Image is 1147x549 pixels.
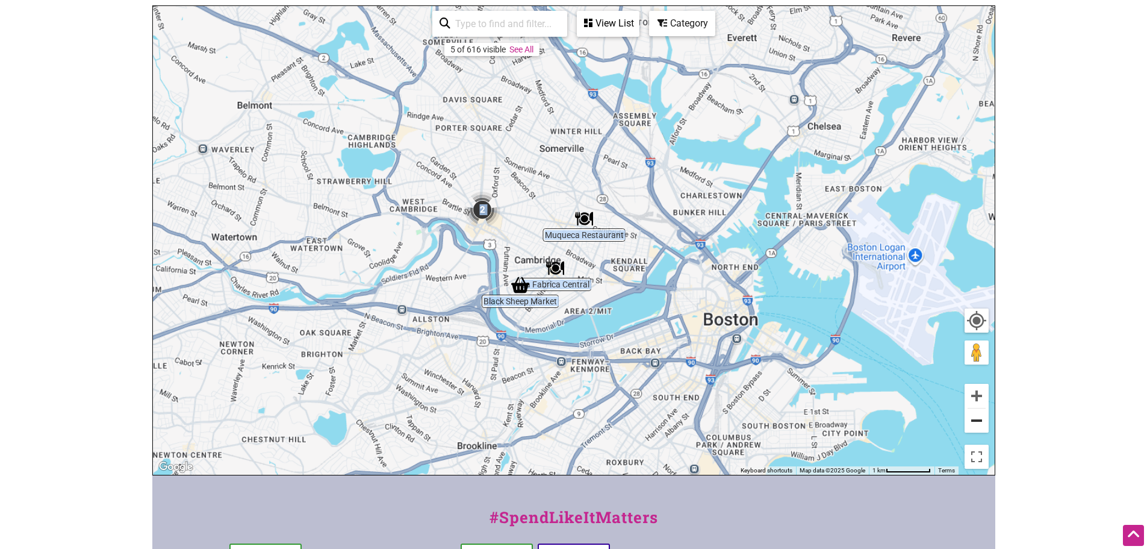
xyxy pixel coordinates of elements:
[965,309,989,333] button: Your Location
[509,45,533,54] a: See All
[156,459,196,475] a: Open this area in Google Maps (opens a new window)
[432,11,567,37] div: Type to search and filter
[511,276,529,294] div: Black Sheep Market
[546,259,564,277] div: La Fabrica Central
[938,467,955,474] a: Terms
[575,210,593,228] div: Muqueca Restaurant
[578,12,638,35] div: View List
[152,506,995,541] div: #SpendLikeItMatters
[965,384,989,408] button: Zoom in
[963,444,990,470] button: Toggle fullscreen view
[464,192,500,228] div: 2
[869,466,934,475] button: Map Scale: 1 km per 71 pixels
[800,467,865,474] span: Map data ©2025 Google
[965,340,989,365] button: Drag Pegman onto the map to open Street View
[649,11,715,36] div: Filter by category
[965,409,989,433] button: Zoom out
[450,45,506,54] div: 5 of 616 visible
[872,467,886,474] span: 1 km
[577,11,639,37] div: See a list of the visible businesses
[1123,525,1144,546] div: Scroll Back to Top
[650,12,714,35] div: Category
[741,466,792,475] button: Keyboard shortcuts
[156,459,196,475] img: Google
[450,12,560,36] input: Type to find and filter...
